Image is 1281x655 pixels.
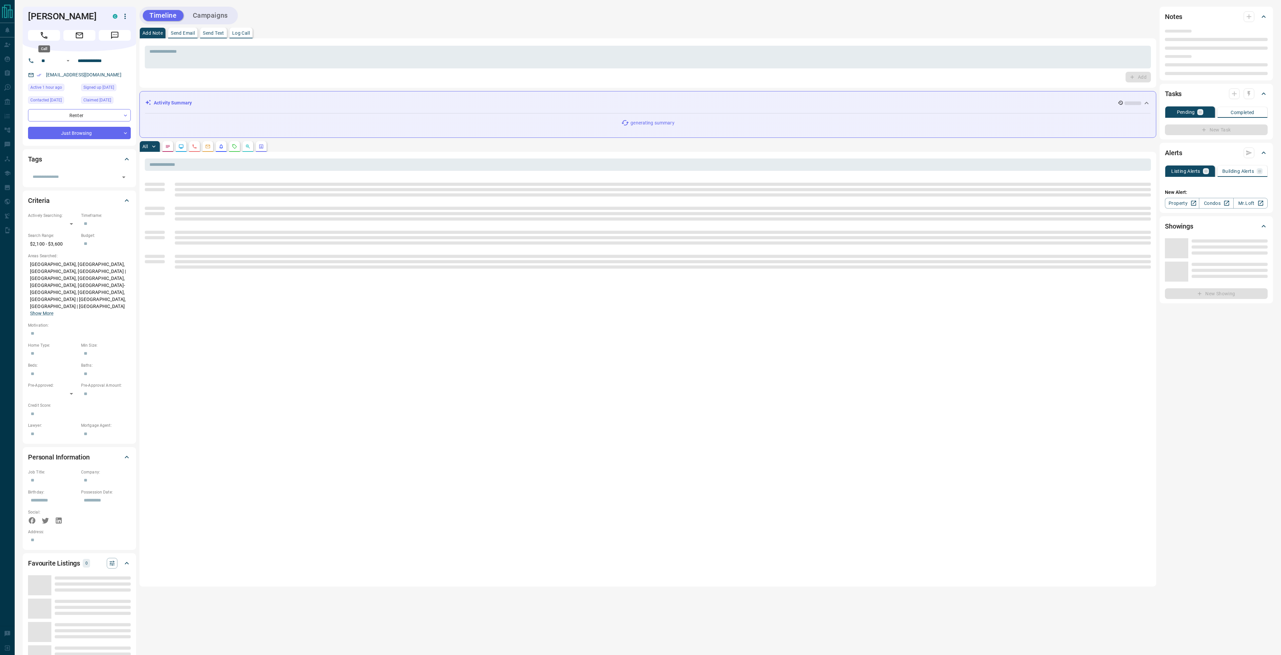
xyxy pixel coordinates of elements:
h2: Tasks [1165,88,1182,99]
p: Log Call [232,31,250,35]
p: Activity Summary [154,99,192,106]
svg: Email Verified [37,73,41,77]
p: Company: [81,469,131,475]
div: Alerts [1165,145,1268,161]
p: Budget: [81,233,131,239]
span: Signed up [DATE] [83,84,114,91]
p: Actively Searching: [28,213,78,219]
span: Email [63,30,95,41]
span: Contacted [DATE] [30,97,62,103]
div: Tasks [1165,86,1268,102]
p: Pre-Approval Amount: [81,382,131,388]
button: Show More [30,310,53,317]
p: New Alert: [1165,189,1268,196]
p: $2,100 - $3,600 [28,239,78,250]
p: Min Size: [81,342,131,348]
p: Credit Score: [28,402,131,408]
div: Just Browsing [28,127,131,139]
h2: Favourite Listings [28,558,80,569]
div: Wed Oct 15 2025 [28,84,78,93]
button: Campaigns [186,10,235,21]
p: [GEOGRAPHIC_DATA], [GEOGRAPHIC_DATA], [GEOGRAPHIC_DATA], [GEOGRAPHIC_DATA] | [GEOGRAPHIC_DATA], [... [28,259,131,319]
p: Send Text [203,31,224,35]
h2: Tags [28,154,42,165]
svg: Listing Alerts [219,144,224,149]
p: Beds: [28,362,78,368]
div: condos.ca [113,14,117,19]
a: [EMAIL_ADDRESS][DOMAIN_NAME] [46,72,121,77]
span: Call [28,30,60,41]
p: Motivation: [28,322,131,328]
div: Showings [1165,218,1268,234]
p: Pending [1177,110,1195,114]
h2: Personal Information [28,452,90,462]
span: Message [99,30,131,41]
p: Send Email [171,31,195,35]
p: Social: [28,509,78,515]
svg: Calls [192,144,197,149]
h2: Showings [1165,221,1193,232]
div: Sun Sep 08 2024 [81,84,131,93]
p: Building Alerts [1222,169,1254,174]
div: Criteria [28,193,131,209]
button: Open [119,173,128,182]
p: Completed [1231,110,1254,115]
a: Mr.Loft [1233,198,1268,209]
div: Renter [28,109,131,121]
div: Tue Oct 14 2025 [28,96,78,106]
svg: Agent Actions [259,144,264,149]
div: Tags [28,151,131,167]
p: Mortgage Agent: [81,422,131,428]
p: generating summary [630,119,674,126]
button: Open [64,57,72,65]
div: Notes [1165,9,1268,25]
div: Personal Information [28,449,131,465]
p: Baths: [81,362,131,368]
a: Property [1165,198,1199,209]
h2: Alerts [1165,147,1182,158]
svg: Notes [165,144,170,149]
div: Mon Sep 09 2024 [81,96,131,106]
div: Favourite Listings0 [28,555,131,571]
svg: Emails [205,144,210,149]
p: Possession Date: [81,489,131,495]
svg: Opportunities [245,144,251,149]
p: Job Title: [28,469,78,475]
p: 0 [85,560,88,567]
p: Timeframe: [81,213,131,219]
svg: Requests [232,144,237,149]
h2: Notes [1165,11,1182,22]
p: Add Note [142,31,163,35]
p: Home Type: [28,342,78,348]
button: Timeline [143,10,183,21]
h2: Criteria [28,195,50,206]
p: Birthday: [28,489,78,495]
h1: [PERSON_NAME] [28,11,103,22]
span: Claimed [DATE] [83,97,111,103]
div: Activity Summary [145,97,1151,109]
p: Listing Alerts [1171,169,1200,174]
p: Areas Searched: [28,253,131,259]
p: Pre-Approved: [28,382,78,388]
svg: Lead Browsing Activity [178,144,184,149]
a: Condos [1199,198,1233,209]
div: Call [38,45,50,52]
span: Active 1 hour ago [30,84,62,91]
p: Address: [28,529,131,535]
p: Lawyer: [28,422,78,428]
p: Search Range: [28,233,78,239]
p: All [142,144,148,149]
